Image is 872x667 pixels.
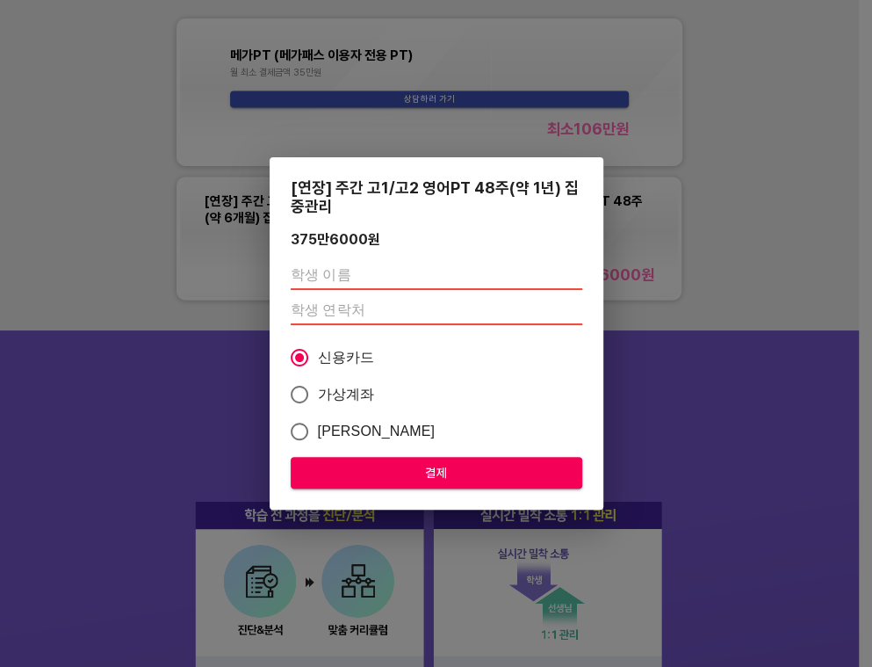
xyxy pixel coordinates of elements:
[318,347,375,368] span: 신용카드
[291,297,582,325] input: 학생 연락처
[318,421,436,442] span: [PERSON_NAME]
[291,178,582,215] div: [연장] 주간 고1/고2 영어PT 48주(약 1년) 집중관리
[291,262,582,290] input: 학생 이름
[318,384,375,405] span: 가상계좌
[291,231,380,248] div: 375만6000 원
[305,462,568,484] span: 결제
[291,457,582,489] button: 결제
